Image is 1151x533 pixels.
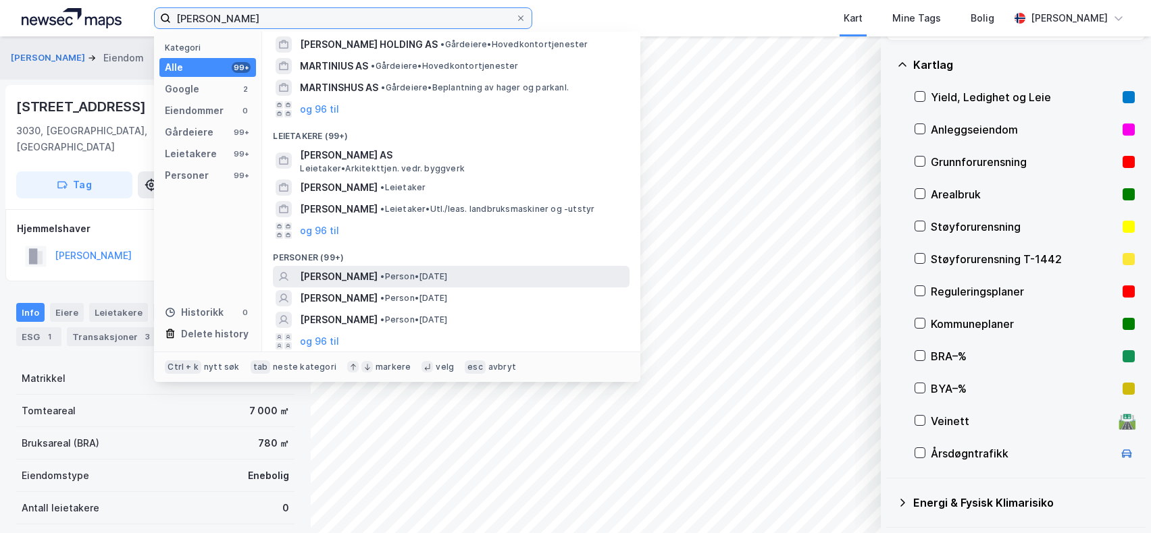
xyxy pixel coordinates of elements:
div: Leietakere (99+) [262,120,640,144]
div: Kartlag [913,57,1135,73]
div: 3030, [GEOGRAPHIC_DATA], [GEOGRAPHIC_DATA] [16,123,220,155]
div: 780 ㎡ [258,435,289,451]
div: Arealbruk [931,186,1117,202]
div: 99+ [232,62,251,73]
span: [PERSON_NAME] [300,201,378,217]
button: og 96 til [300,333,339,349]
button: [PERSON_NAME] [11,51,88,65]
div: Bruksareal (BRA) [22,435,99,451]
input: Søk på adresse, matrikkel, gårdeiere, leietakere eller personer [171,8,515,28]
div: velg [436,362,454,372]
div: 🛣️ [1118,412,1136,430]
div: 1 [43,330,56,343]
div: Energi & Fysisk Klimarisiko [913,495,1135,511]
span: Gårdeiere • Hovedkontortjenester [371,61,518,72]
span: Gårdeiere • Hovedkontortjenester [440,39,588,50]
div: Støyforurensning T-1442 [931,251,1117,267]
span: Leietaker [380,182,426,193]
span: [PERSON_NAME] AS [300,147,624,163]
span: • [380,271,384,281]
span: Gårdeiere • Beplantning av hager og parkanl. [381,82,569,93]
div: Kart [844,10,863,26]
div: Hjemmelshaver [17,221,294,237]
div: Antall leietakere [22,500,99,516]
div: Personer (99+) [262,242,640,266]
div: 99+ [232,148,251,159]
div: Ctrl + k [165,360,201,374]
div: Enebolig [248,468,289,484]
span: Person • [DATE] [380,314,447,325]
div: 0 [240,105,251,116]
span: [PERSON_NAME] HOLDING AS [300,36,438,53]
span: [PERSON_NAME] [300,269,378,285]
span: • [380,314,384,325]
div: Google [165,81,199,97]
div: Årsdøgntrafikk [931,445,1113,461]
div: nytt søk [204,362,240,372]
div: Eiendomstype [22,468,89,484]
div: 99+ [232,170,251,181]
div: 3 [140,330,154,343]
div: Anleggseiendom [931,121,1117,138]
div: Delete history [181,326,249,342]
iframe: Chat Widget [1083,468,1151,533]
div: avbryt [488,362,516,372]
div: Alle [165,59,183,76]
span: [PERSON_NAME] [300,179,378,196]
div: Kontrollprogram for chat [1083,468,1151,533]
span: MARTINIUS AS [300,58,368,74]
span: • [440,39,444,49]
div: Veinett [931,413,1113,429]
div: Støyforurensning [931,219,1117,235]
div: Kategori [165,43,256,53]
div: esc [465,360,486,374]
img: logo.a4113a55bc3d86da70a041830d287a7e.svg [22,8,122,28]
button: og 96 til [300,223,339,239]
div: Matrikkel [22,370,66,387]
span: • [380,204,384,214]
button: Tag [16,171,132,198]
div: Leietakere [89,303,148,322]
div: Mine Tags [892,10,941,26]
button: og 96 til [300,101,339,117]
div: markere [376,362,411,372]
span: [PERSON_NAME] [300,290,378,306]
span: [PERSON_NAME] [300,312,378,328]
span: • [371,61,375,71]
span: Leietaker • Arkitekttjen. vedr. byggverk [300,163,465,174]
div: 0 [240,307,251,318]
div: 0 [282,500,289,516]
div: 7 000 ㎡ [249,403,289,419]
div: BYA–% [931,381,1117,397]
div: Transaksjoner [67,327,159,346]
div: ESG [16,327,61,346]
div: Personer [165,167,209,184]
div: Info [16,303,45,322]
div: 2 [240,84,251,94]
div: Gårdeiere [165,124,213,140]
span: MARTINSHUS AS [300,80,378,96]
div: Reguleringsplaner [931,283,1117,300]
div: Kommuneplaner [931,316,1117,332]
span: • [380,182,384,192]
div: Eiendommer [165,103,224,119]
span: • [381,82,385,92]
div: [STREET_ADDRESS] [16,96,149,117]
span: Person • [DATE] [380,271,447,282]
div: Bolig [971,10,994,26]
div: neste kategori [273,362,336,372]
div: Datasett [153,303,204,322]
span: • [380,293,384,303]
div: Tomteareal [22,403,76,419]
div: Historikk [165,304,224,320]
div: [PERSON_NAME] [1031,10,1108,26]
div: BRA–% [931,348,1117,364]
div: Eiere [50,303,84,322]
div: tab [251,360,271,374]
div: Yield, Ledighet og Leie [931,89,1117,105]
div: Eiendom [103,50,144,66]
span: Person • [DATE] [380,293,447,304]
div: Leietakere [165,146,217,162]
span: Leietaker • Utl./leas. landbruksmaskiner og -utstyr [380,204,594,215]
div: Grunnforurensning [931,154,1117,170]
